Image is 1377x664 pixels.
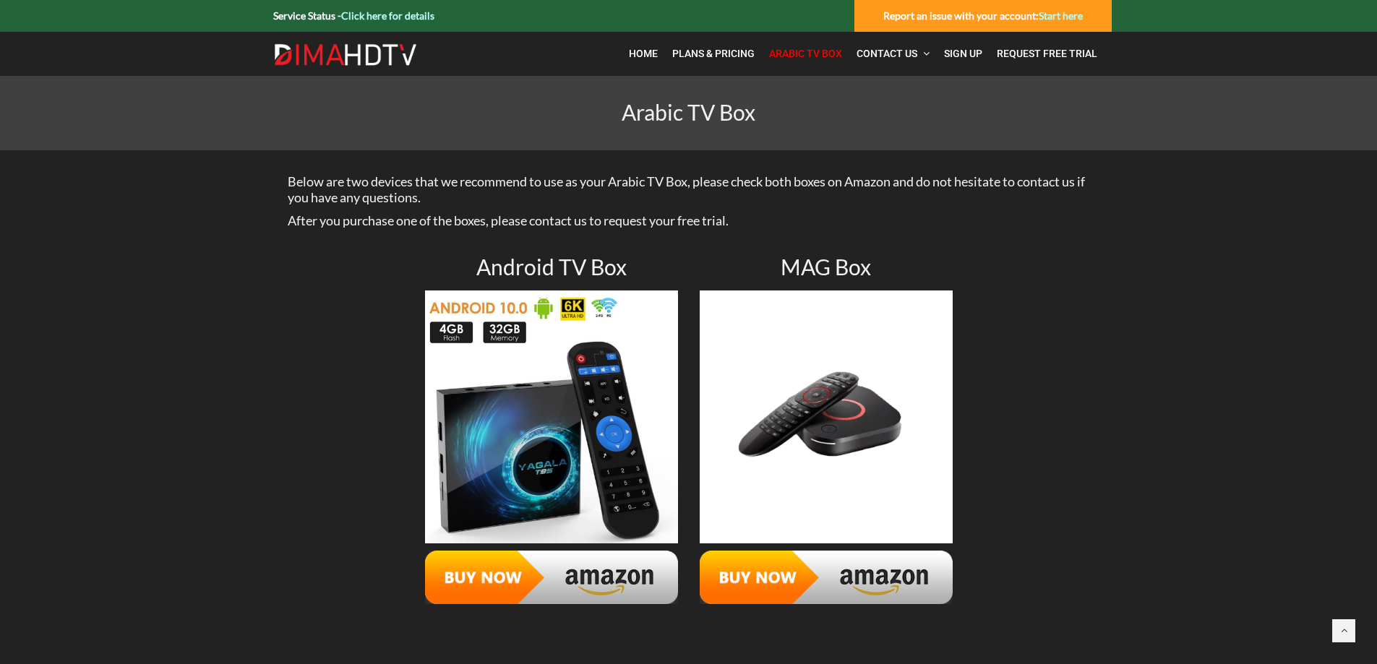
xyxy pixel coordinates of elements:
[990,39,1104,69] a: Request Free Trial
[629,48,658,59] span: Home
[997,48,1097,59] span: Request Free Trial
[273,9,434,22] strong: Service Status -
[341,9,434,22] a: Click here for details
[288,173,1085,205] span: Below are two devices that we recommend to use as your Arabic TV Box, please check both boxes on ...
[944,48,982,59] span: Sign Up
[288,212,729,228] span: After you purchase one of the boxes, please contact us to request your free trial.
[622,39,665,69] a: Home
[665,39,762,69] a: Plans & Pricing
[476,254,627,280] span: Android TV Box
[273,43,418,66] img: Dima HDTV
[1039,9,1083,22] a: Start here
[857,48,917,59] span: Contact Us
[849,39,937,69] a: Contact Us
[1332,619,1355,642] a: Back to top
[883,9,1083,22] strong: Report an issue with your account:
[781,254,871,280] span: MAG Box
[769,48,842,59] span: Arabic TV Box
[622,99,755,125] span: Arabic TV Box
[762,39,849,69] a: Arabic TV Box
[672,48,755,59] span: Plans & Pricing
[937,39,990,69] a: Sign Up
